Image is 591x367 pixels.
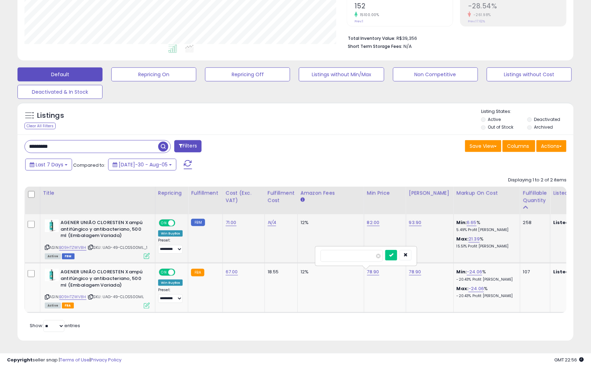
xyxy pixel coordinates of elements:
[467,219,477,226] a: 6.65
[534,124,553,130] label: Archived
[17,67,103,81] button: Default
[523,220,545,226] div: 258
[534,116,561,122] label: Deactivated
[457,228,515,232] p: 5.49% Profit [PERSON_NAME]
[45,269,59,281] img: 31EUQWzubbL._SL40_.jpg
[160,220,168,226] span: ON
[299,67,384,81] button: Listings without Min/Max
[457,236,469,242] b: Max:
[409,268,421,275] a: 78.90
[191,269,204,276] small: FBA
[191,219,205,226] small: FBM
[301,197,305,203] small: Amazon Fees.
[354,19,363,23] small: Prev: 1
[467,268,482,275] a: -24.06
[108,159,176,171] button: [DATE]-30 - Aug-05
[45,303,61,309] span: All listings currently available for purchase on Amazon
[507,143,529,150] span: Columns
[409,219,422,226] a: 93.90
[457,269,515,282] div: %
[481,108,574,115] p: Listing States:
[226,268,238,275] a: 67.00
[45,269,150,308] div: ASIN:
[43,189,152,197] div: Title
[158,280,183,286] div: Win BuyBox
[468,19,485,23] small: Prev: 17.62%
[457,220,515,232] div: %
[301,189,361,197] div: Amazon Fees
[348,43,402,49] b: Short Term Storage Fees:
[409,189,451,197] div: [PERSON_NAME]
[508,177,567,183] div: Displaying 1 to 2 of 2 items
[36,161,63,168] span: Last 7 Days
[158,230,183,237] div: Win BuyBox
[7,357,33,363] strong: Copyright
[457,294,515,298] p: -20.43% Profit [PERSON_NAME]
[61,220,146,241] b: AGENER UNIÃO CLORESTEN Xampú antifúngico y antibacteriano, 500 ml (Embalagem Variada)
[30,322,80,329] span: Show: entries
[25,159,72,171] button: Last 7 Days
[205,67,290,81] button: Repricing Off
[191,189,219,197] div: Fulfillment
[73,162,105,168] span: Compared to:
[554,357,584,363] span: 2025-08-13 22:56 GMT
[268,189,295,204] div: Fulfillment Cost
[465,140,501,152] button: Save View
[469,285,484,292] a: -24.06
[523,269,545,275] div: 107
[158,189,185,197] div: Repricing
[111,67,196,81] button: Repricing On
[536,140,567,152] button: Actions
[348,34,561,42] li: R$39,356
[45,253,61,259] span: All listings currently available for purchase on Amazon
[403,43,412,50] span: N/A
[158,238,183,254] div: Preset:
[301,269,359,275] div: 12%
[487,67,572,81] button: Listings without Cost
[457,285,469,292] b: Max:
[348,35,395,41] b: Total Inventory Value:
[61,269,146,290] b: AGENER UNIÃO CLORESTEN Xampú antifúngico y antibacteriano, 500 ml (Embalagem Variada)
[268,269,292,275] div: 18.55
[358,12,379,17] small: 15100.00%
[62,253,75,259] span: FBM
[457,244,515,249] p: 15.51% Profit [PERSON_NAME]
[553,219,585,226] b: Listed Price:
[37,111,64,121] h5: Listings
[160,269,168,275] span: ON
[354,2,453,12] h2: 152
[87,245,147,250] span: | SKU: UAG-49-CLOS500ML_1
[45,220,150,258] div: ASIN:
[367,268,379,275] a: 78.90
[471,12,491,17] small: -261.98%
[174,140,202,152] button: Filters
[502,140,535,152] button: Columns
[226,189,262,204] div: Cost (Exc. VAT)
[488,124,513,130] label: Out of Stock
[7,357,121,364] div: seller snap | |
[457,277,515,282] p: -20.43% Profit [PERSON_NAME]
[468,2,566,12] h2: -28.54%
[91,357,121,363] a: Privacy Policy
[367,219,380,226] a: 82.00
[226,219,237,226] a: 71.00
[174,220,185,226] span: OFF
[87,294,144,300] span: | SKU: UAG-49-CLOS500ML
[523,189,547,204] div: Fulfillable Quantity
[268,219,276,226] a: N/A
[119,161,168,168] span: [DATE]-30 - Aug-05
[59,294,86,300] a: B09HTZWV8H
[60,357,90,363] a: Terms of Use
[457,268,467,275] b: Min:
[553,268,585,275] b: Listed Price:
[17,85,103,99] button: Deactivated & In Stock
[45,220,59,232] img: 31EUQWzubbL._SL40_.jpg
[301,220,359,226] div: 12%
[488,116,501,122] label: Active
[59,245,86,251] a: B09HTZWV8H
[367,189,403,197] div: Min Price
[453,187,520,214] th: The percentage added to the cost of goods (COGS) that forms the calculator for Min & Max prices.
[457,286,515,298] div: %
[457,189,517,197] div: Markup on Cost
[469,236,480,243] a: 21.39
